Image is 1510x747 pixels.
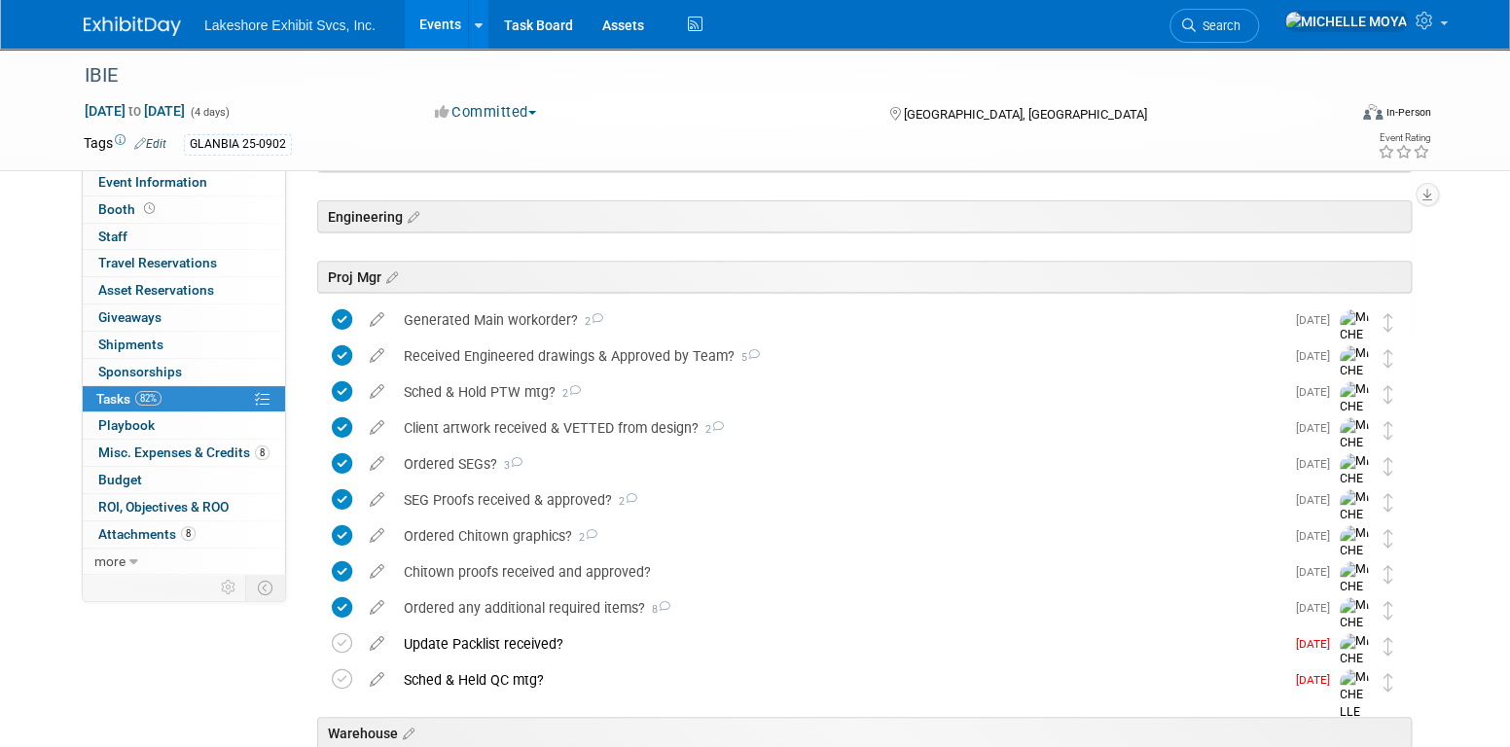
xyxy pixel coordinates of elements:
a: edit [360,599,394,617]
img: MICHELLE MOYA [1340,561,1369,647]
div: Received Engineered drawings & Approved by Team? [394,339,1284,373]
span: [DATE] [DATE] [84,102,186,120]
a: Event Information [83,169,285,196]
span: [GEOGRAPHIC_DATA], [GEOGRAPHIC_DATA] [903,107,1146,122]
button: Committed [428,102,544,123]
span: 2 [578,315,603,328]
a: Sponsorships [83,359,285,385]
span: Tasks [96,391,162,407]
span: Lakeshore Exhibit Svcs, Inc. [204,18,376,33]
div: Event Format [1231,101,1431,130]
span: Staff [98,229,127,244]
a: edit [360,419,394,437]
img: MICHELLE MOYA [1340,309,1369,395]
span: Travel Reservations [98,255,217,270]
div: In-Person [1385,105,1431,120]
a: Search [1169,9,1259,43]
a: Tasks82% [83,386,285,412]
span: to [126,103,144,119]
img: MICHELLE MOYA [1340,525,1369,611]
img: ExhibitDay [84,17,181,36]
i: Move task [1384,457,1393,476]
div: Ordered any additional required items? [394,591,1284,624]
a: edit [360,635,394,653]
i: Move task [1384,385,1393,404]
span: 3 [497,459,522,472]
span: Shipments [98,337,163,352]
span: 8 [181,526,196,541]
i: Move task [1384,637,1393,656]
a: Asset Reservations [83,277,285,303]
span: 5 [735,351,760,364]
a: Edit sections [403,206,419,226]
img: MICHELLE MOYA [1340,417,1369,503]
img: MICHELLE MOYA [1340,381,1369,467]
span: Booth not reserved yet [140,201,159,216]
img: MICHELLE MOYA [1340,633,1369,719]
span: [DATE] [1296,601,1340,615]
div: Client artwork received & VETTED from design? [394,411,1284,445]
div: SEG Proofs received & approved? [394,483,1284,516]
td: Tags [84,133,166,156]
span: [DATE] [1296,457,1340,471]
a: more [83,549,285,575]
span: 2 [612,495,637,508]
span: [DATE] [1296,493,1340,507]
span: Sponsorships [98,364,182,379]
div: Event Rating [1378,133,1430,143]
div: Ordered SEGs? [394,447,1284,480]
div: Chitown proofs received and approved? [394,555,1284,588]
span: [DATE] [1296,349,1340,363]
span: Giveaways [98,309,162,325]
img: MICHELLE MOYA [1284,11,1408,32]
a: edit [360,527,394,545]
td: Personalize Event Tab Strip [212,575,246,600]
a: edit [360,455,394,473]
a: edit [360,563,394,581]
span: 2 [556,387,581,400]
span: Playbook [98,417,155,433]
div: Engineering [317,200,1412,232]
i: Move task [1384,601,1393,620]
img: MICHELLE MOYA [1340,453,1369,539]
span: more [94,553,126,569]
span: ROI, Objectives & ROO [98,499,229,515]
span: 8 [255,445,270,460]
i: Move task [1384,565,1393,584]
span: Budget [98,472,142,487]
a: edit [360,311,394,329]
span: Search [1196,18,1240,33]
a: edit [360,383,394,401]
a: Attachments8 [83,521,285,548]
span: 82% [135,391,162,406]
span: [DATE] [1296,529,1340,543]
i: Move task [1384,529,1393,548]
i: Move task [1384,673,1393,692]
i: Move task [1384,349,1393,368]
div: Generated Main workorder? [394,303,1284,337]
div: Sched & Held QC mtg? [394,663,1284,696]
a: Edit sections [398,723,414,742]
span: (4 days) [189,106,230,119]
a: Budget [83,467,285,493]
span: [DATE] [1296,385,1340,399]
i: Move task [1384,493,1393,512]
span: [DATE] [1296,637,1340,651]
a: Travel Reservations [83,250,285,276]
div: Update Packlist received? [394,627,1284,660]
a: edit [360,491,394,509]
a: Edit [134,137,166,151]
a: Shipments [83,332,285,358]
a: Giveaways [83,304,285,331]
span: 2 [699,423,724,436]
div: Sched & Hold PTW mtg? [394,375,1284,409]
span: [DATE] [1296,421,1340,435]
img: MICHELLE MOYA [1340,345,1369,431]
a: edit [360,671,394,689]
div: Ordered Chitown graphics? [394,519,1284,552]
span: [DATE] [1296,673,1340,687]
span: Event Information [98,174,207,190]
span: 2 [572,531,597,544]
img: MICHELLE MOYA [1340,489,1369,575]
td: Toggle Event Tabs [246,575,286,600]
